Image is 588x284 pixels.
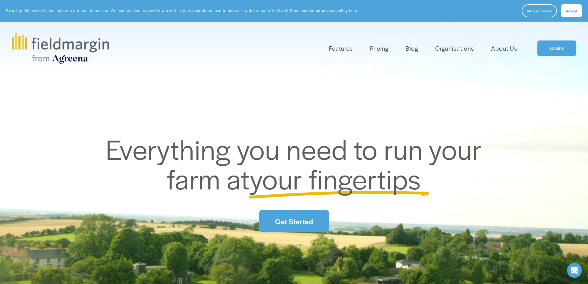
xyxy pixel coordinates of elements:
span: your fingertips [250,159,421,197]
a: LOGIN [537,40,576,56]
a: Get Started [259,210,328,232]
span: Accept [566,8,577,13]
a: folder dropdown [329,43,353,53]
a: Blog [406,43,418,53]
a: in our privacy policy here [310,8,357,13]
span: Features [329,44,353,53]
button: Manage cookies [522,4,557,17]
img: fieldmargin.com [12,33,109,64]
a: About Us [491,43,517,53]
span: Manage cookies [527,8,552,13]
div: Open Intercom Messenger [567,263,582,278]
a: Pricing [370,43,389,53]
button: Accept [561,4,582,17]
span: Everything you need to run your farm at [106,129,488,197]
a: Organisations [435,43,474,53]
p: By using this website, you agree to our use of cookies. We use cookies to provide you with a grea... [6,8,358,14]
